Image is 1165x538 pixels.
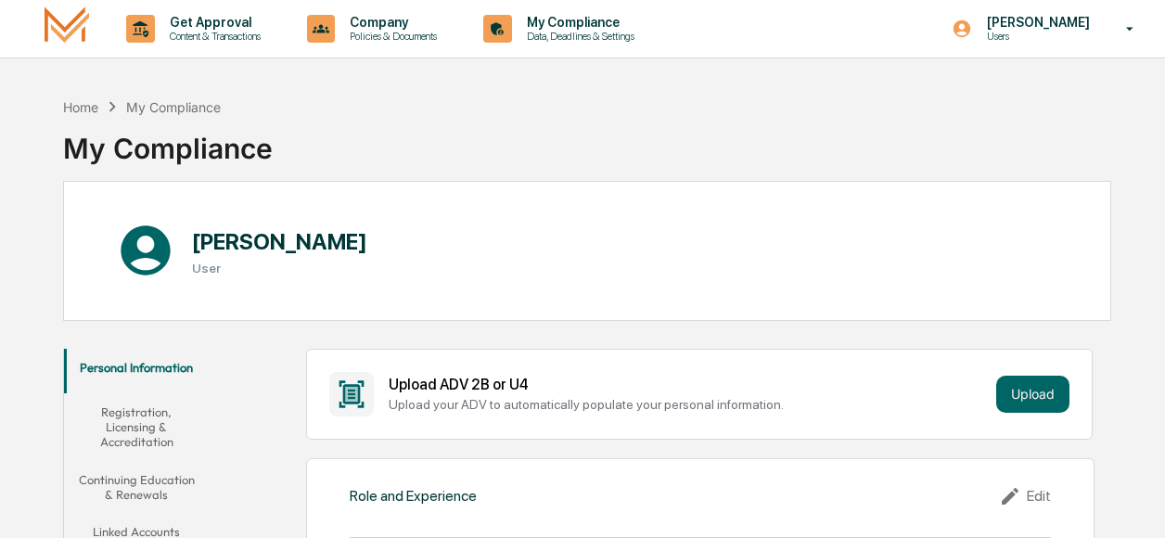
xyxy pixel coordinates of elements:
[999,485,1051,507] div: Edit
[512,30,644,43] p: Data, Deadlines & Settings
[126,99,221,115] div: My Compliance
[64,461,210,514] button: Continuing Education & Renewals
[155,30,270,43] p: Content & Transactions
[63,117,273,165] div: My Compliance
[192,261,367,275] h3: User
[350,487,477,505] div: Role and Experience
[996,376,1069,413] button: Upload
[155,15,270,30] p: Get Approval
[972,15,1099,30] p: [PERSON_NAME]
[63,99,98,115] div: Home
[45,6,89,50] img: logo
[192,228,367,255] h1: [PERSON_NAME]
[389,376,989,393] div: Upload ADV 2B or U4
[335,30,446,43] p: Policies & Documents
[512,15,644,30] p: My Compliance
[389,397,989,412] div: Upload your ADV to automatically populate your personal information.
[64,349,210,393] button: Personal Information
[972,30,1099,43] p: Users
[335,15,446,30] p: Company
[64,393,210,461] button: Registration, Licensing & Accreditation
